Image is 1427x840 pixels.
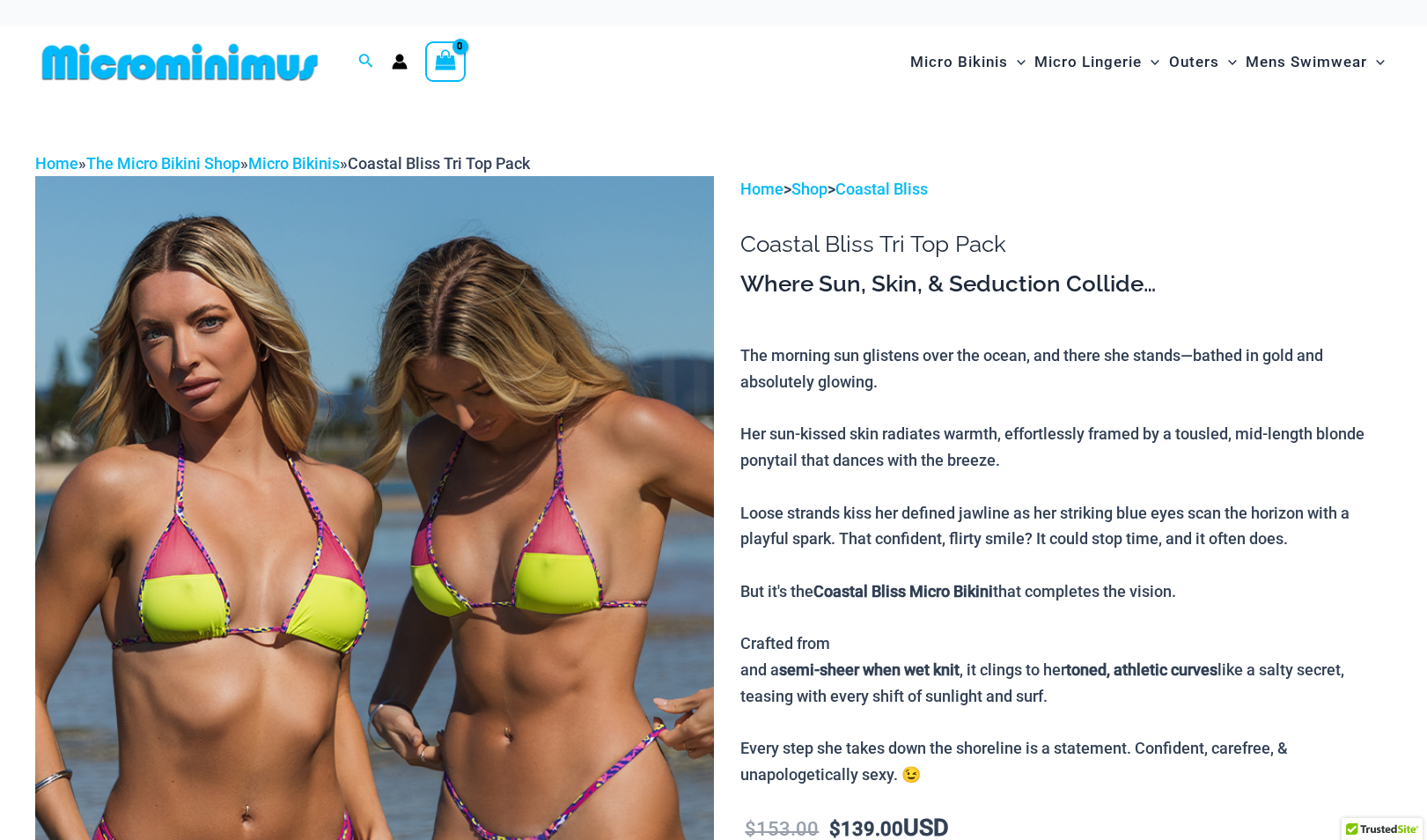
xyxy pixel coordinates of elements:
[248,154,340,173] a: Micro Bikinis
[392,54,408,70] a: Account icon link
[1034,40,1142,85] span: Micro Lingerie
[906,35,1030,89] a: Micro BikinisMenu ToggleMenu Toggle
[348,154,530,173] span: Coastal Bliss Tri Top Pack
[745,818,819,840] bdi: 153.00
[1367,40,1385,85] span: Menu Toggle
[1008,40,1026,85] span: Menu Toggle
[425,41,466,82] a: View Shopping Cart, empty
[779,660,960,679] b: semi-sheer when wet knit
[829,818,841,840] span: $
[740,180,783,198] a: Home
[1241,35,1389,89] a: Mens SwimwearMenu ToggleMenu Toggle
[1142,40,1159,85] span: Menu Toggle
[740,231,1392,258] h1: Coastal Bliss Tri Top Pack
[35,154,78,173] a: Home
[1165,35,1241,89] a: OutersMenu ToggleMenu Toggle
[740,343,1392,787] p: The morning sun glistens over the ocean, and there she stands—bathed in gold and absolutely glowi...
[813,582,993,601] b: Coastal Bliss Micro Bikini
[35,42,325,82] img: MM SHOP LOGO FLAT
[910,40,1008,85] span: Micro Bikinis
[903,33,1392,92] nav: Site Navigation
[740,176,1392,203] p: > >
[86,154,240,173] a: The Micro Bikini Shop
[740,269,1392,299] h3: Where Sun, Skin, & Seduction Collide…
[829,818,903,840] bdi: 139.00
[791,180,828,198] a: Shop
[745,818,756,840] span: $
[1169,40,1219,85] span: Outers
[1066,660,1217,679] b: toned, athletic curves
[1030,35,1164,89] a: Micro LingerieMenu ToggleMenu Toggle
[1246,40,1367,85] span: Mens Swimwear
[35,154,530,173] span: » » »
[358,51,374,73] a: Search icon link
[835,180,928,198] a: Coastal Bliss
[740,657,1392,788] div: and a , it clings to her like a salty secret, teasing with every shift of sunlight and surf. Ever...
[1219,40,1237,85] span: Menu Toggle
